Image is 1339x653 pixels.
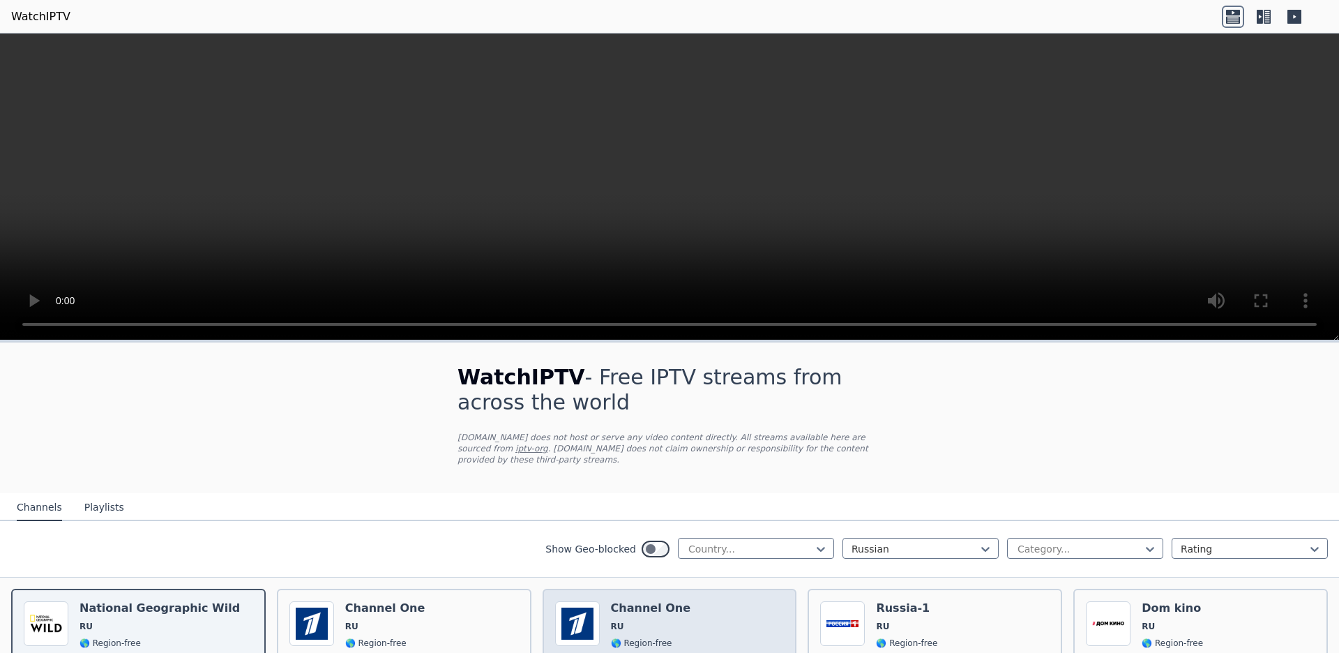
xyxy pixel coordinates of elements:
span: RU [1142,621,1155,632]
button: Channels [17,495,62,521]
p: [DOMAIN_NAME] does not host or serve any video content directly. All streams available here are s... [457,432,882,465]
img: National Geographic Wild [24,601,68,646]
button: Playlists [84,495,124,521]
span: 🌎 Region-free [1142,638,1203,649]
span: RU [876,621,889,632]
span: 🌎 Region-free [611,638,672,649]
h6: National Geographic Wild [80,601,240,615]
h6: Channel One [611,601,690,615]
a: iptv-org [515,444,548,453]
span: RU [345,621,358,632]
span: WatchIPTV [457,365,585,389]
h6: Channel One [345,601,425,615]
img: Channel One [555,601,600,646]
img: Channel One [289,601,334,646]
span: RU [80,621,93,632]
h6: Russia-1 [876,601,937,615]
span: 🌎 Region-free [345,638,407,649]
img: Russia-1 [820,601,865,646]
span: 🌎 Region-free [876,638,937,649]
label: Show Geo-blocked [545,542,636,556]
h1: - Free IPTV streams from across the world [457,365,882,415]
span: RU [611,621,624,632]
a: WatchIPTV [11,8,70,25]
span: 🌎 Region-free [80,638,141,649]
h6: Dom kino [1142,601,1203,615]
img: Dom kino [1086,601,1130,646]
